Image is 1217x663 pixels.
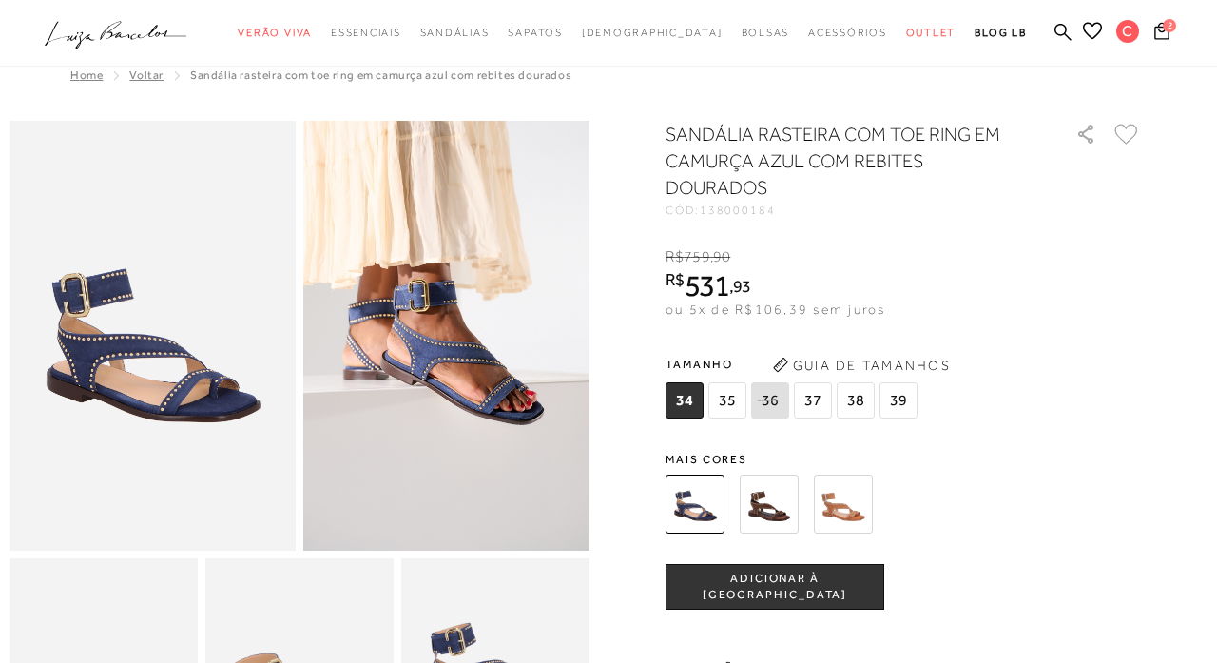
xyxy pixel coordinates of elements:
span: 38 [837,382,875,419]
span: 34 [666,382,704,419]
img: SANDÁLIA RASTEIRA COM TOE RING EM CAMURÇA AZUL COM REBITES DOURADOS [666,475,724,534]
div: CÓD: [666,205,1046,216]
img: image [10,121,296,551]
span: Sandálias [420,27,490,38]
img: image [303,121,589,551]
span: Mais cores [666,454,1141,465]
i: , [729,278,751,295]
a: categoryNavScreenReaderText [906,15,956,50]
span: Acessórios [808,27,887,38]
span: 759 [684,248,709,265]
a: BLOG LB [975,15,1026,50]
span: BLOG LB [975,27,1026,38]
span: 39 [879,382,918,419]
a: categoryNavScreenReaderText [808,15,887,50]
span: 35 [708,382,746,419]
span: ou 5x de R$106,39 sem juros [666,302,885,317]
a: categoryNavScreenReaderText [238,15,312,50]
span: 37 [794,382,832,419]
a: categoryNavScreenReaderText [331,15,401,50]
a: categoryNavScreenReaderText [508,15,562,50]
span: 93 [733,276,751,296]
button: Guia de Tamanhos [766,350,956,380]
span: 531 [685,268,729,302]
span: Outlet [906,27,956,38]
i: R$ [666,271,685,288]
i: , [710,248,731,265]
span: Verão Viva [238,27,312,38]
span: 90 [713,248,730,265]
span: 36 [751,382,789,419]
a: categoryNavScreenReaderText [742,15,790,50]
button: 2 [1149,21,1175,47]
span: ADICIONAR À [GEOGRAPHIC_DATA] [666,571,883,604]
a: Home [70,68,103,82]
span: Tamanho [666,350,922,379]
a: noSubCategoriesText [582,15,723,50]
span: SANDÁLIA RASTEIRA COM TOE RING EM CAMURÇA AZUL COM REBITES DOURADOS [190,68,571,82]
span: Essenciais [331,27,401,38]
span: C [1116,20,1139,43]
h1: SANDÁLIA RASTEIRA COM TOE RING EM CAMURÇA AZUL COM REBITES DOURADOS [666,121,1022,201]
a: Voltar [129,68,164,82]
span: Bolsas [742,27,790,38]
a: categoryNavScreenReaderText [420,15,490,50]
img: SANDÁLIA RASTEIRA COM TOE RING EM CAMURÇA CARAMELOCOM REBITES DOURADOS [814,475,873,534]
span: 2 [1163,19,1176,32]
button: C [1108,19,1149,49]
img: SANDÁLIA RASTEIRA COM TOE RING EM CAMURÇA CAFÉ COM REBITES DOURADOS [740,475,799,534]
span: [DEMOGRAPHIC_DATA] [582,27,723,38]
span: Sapatos [508,27,562,38]
button: ADICIONAR À [GEOGRAPHIC_DATA] [666,564,884,610]
span: 138000184 [700,204,776,217]
i: R$ [666,248,684,265]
